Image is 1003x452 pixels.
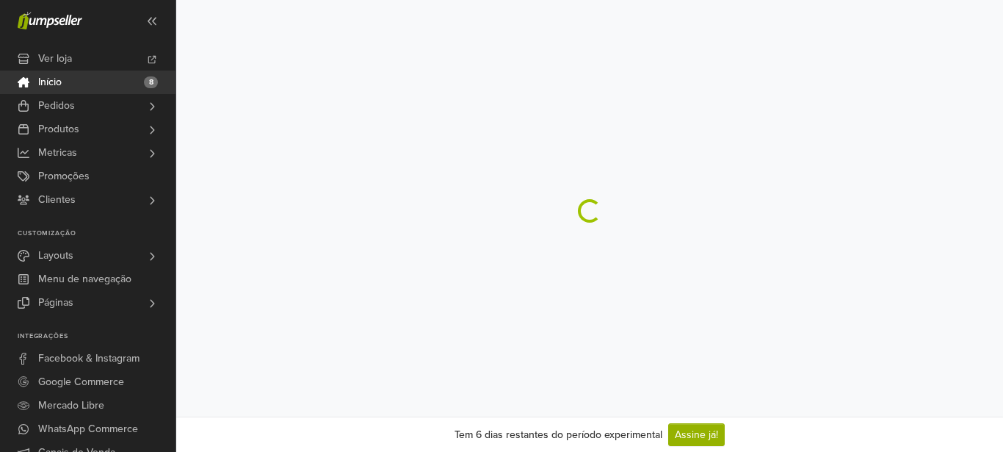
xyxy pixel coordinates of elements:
[38,268,131,291] span: Menu de navegação
[38,71,62,94] span: Início
[668,423,725,446] a: Assine já!
[38,141,77,165] span: Metricas
[38,47,72,71] span: Ver loja
[38,291,73,315] span: Páginas
[38,394,104,417] span: Mercado Libre
[38,188,76,212] span: Clientes
[38,370,124,394] span: Google Commerce
[38,94,75,118] span: Pedidos
[18,229,175,238] p: Customização
[38,244,73,268] span: Layouts
[38,165,90,188] span: Promoções
[38,417,138,441] span: WhatsApp Commerce
[455,427,662,442] div: Tem 6 dias restantes do período experimental
[144,76,158,88] span: 8
[38,347,140,370] span: Facebook & Instagram
[38,118,79,141] span: Produtos
[18,332,175,341] p: Integrações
